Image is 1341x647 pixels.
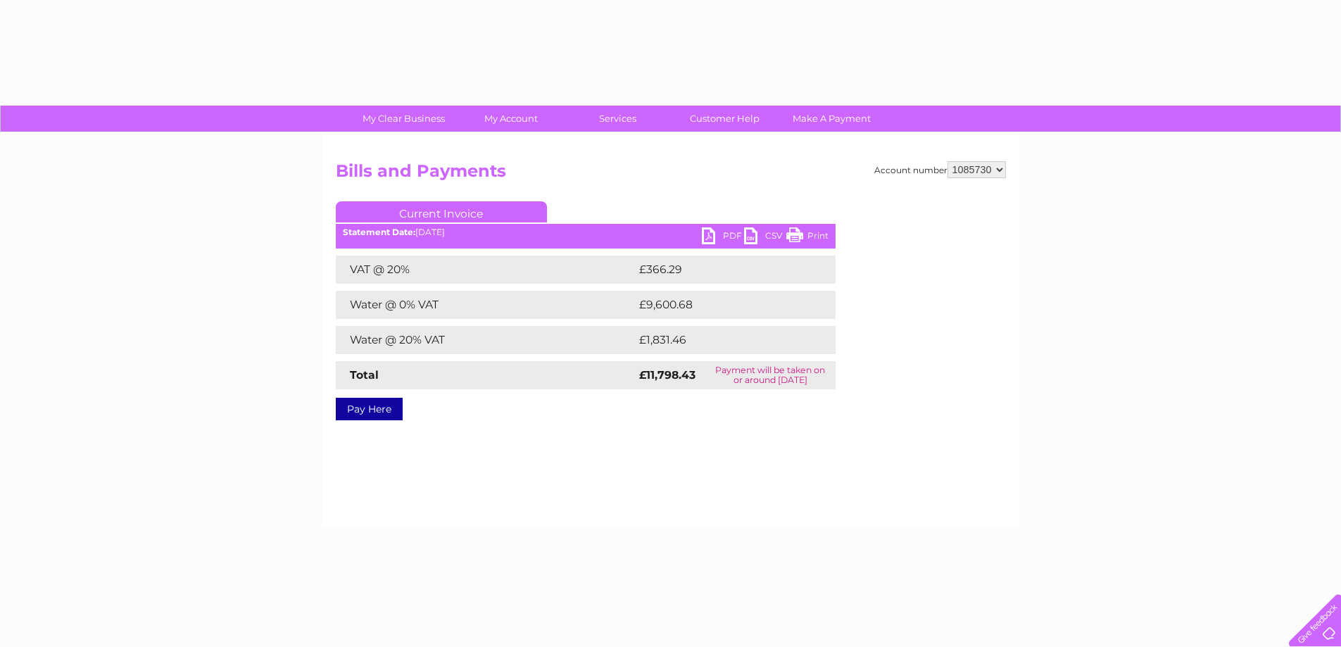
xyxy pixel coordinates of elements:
td: £366.29 [636,256,811,284]
a: My Clear Business [346,106,462,132]
a: Services [560,106,676,132]
a: Customer Help [667,106,783,132]
strong: £11,798.43 [639,368,695,382]
a: Pay Here [336,398,403,420]
td: Water @ 0% VAT [336,291,636,319]
td: £9,600.68 [636,291,814,319]
b: Statement Date: [343,227,415,237]
a: PDF [702,227,744,248]
strong: Total [350,368,379,382]
h2: Bills and Payments [336,161,1006,188]
td: £1,831.46 [636,326,812,354]
div: Account number [874,161,1006,178]
a: My Account [453,106,569,132]
a: Make A Payment [774,106,890,132]
div: [DATE] [336,227,836,237]
a: Current Invoice [336,201,547,222]
td: VAT @ 20% [336,256,636,284]
a: CSV [744,227,786,248]
td: Payment will be taken on or around [DATE] [705,361,835,389]
td: Water @ 20% VAT [336,326,636,354]
a: Print [786,227,829,248]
